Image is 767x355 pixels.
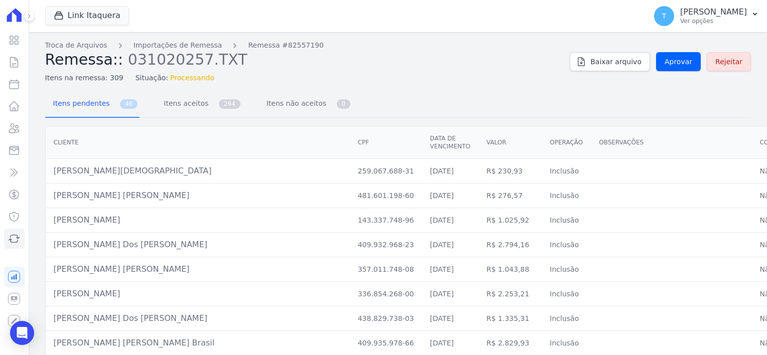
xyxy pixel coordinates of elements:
[542,159,591,184] td: Inclusão
[680,17,747,25] p: Ver opções
[422,282,478,306] td: [DATE]
[422,257,478,282] td: [DATE]
[422,184,478,208] td: [DATE]
[158,93,210,113] span: Itens aceitos
[478,233,542,257] td: R$ 2.794,16
[542,257,591,282] td: Inclusão
[542,233,591,257] td: Inclusão
[478,306,542,331] td: R$ 1.335,31
[350,208,422,233] td: 143.337.748-96
[120,99,138,109] span: 46
[422,208,478,233] td: [DATE]
[542,282,591,306] td: Inclusão
[128,50,247,68] span: 031020257.TXT
[662,13,667,20] span: T
[478,257,542,282] td: R$ 1.043,88
[422,126,478,159] th: Data de vencimento
[478,184,542,208] td: R$ 276,57
[46,233,350,257] td: [PERSON_NAME] Dos [PERSON_NAME]
[478,208,542,233] td: R$ 1.025,92
[350,257,422,282] td: 357.011.748-08
[570,52,650,71] a: Baixar arquivo
[422,233,478,257] td: [DATE]
[680,7,747,17] p: [PERSON_NAME]
[591,126,751,159] th: Observações
[219,99,240,109] span: 264
[350,233,422,257] td: 409.932.968-23
[337,99,351,109] span: 0
[45,91,353,118] nav: Tab selector
[10,321,34,345] div: Open Intercom Messenger
[46,126,350,159] th: Cliente
[350,159,422,184] td: 259.067.688-31
[542,184,591,208] td: Inclusão
[45,40,562,51] nav: Breadcrumb
[46,208,350,233] td: [PERSON_NAME]
[478,126,542,159] th: Valor
[350,282,422,306] td: 336.854.268-00
[156,91,242,118] a: Itens aceitos 264
[542,208,591,233] td: Inclusão
[715,57,742,67] span: Rejeitar
[46,282,350,306] td: [PERSON_NAME]
[134,40,222,51] a: Importações de Remessa
[46,184,350,208] td: [PERSON_NAME] [PERSON_NAME]
[707,52,751,71] a: Rejeitar
[46,257,350,282] td: [PERSON_NAME] [PERSON_NAME]
[422,306,478,331] td: [DATE]
[45,91,140,118] a: Itens pendentes 46
[590,57,642,67] span: Baixar arquivo
[350,126,422,159] th: CPF
[45,6,129,25] button: Link Itaquera
[665,57,692,67] span: Aprovar
[656,52,701,71] a: Aprovar
[248,40,324,51] a: Remessa #82557190
[261,93,328,113] span: Itens não aceitos
[542,126,591,159] th: Operação
[170,73,214,83] span: Processando
[46,306,350,331] td: [PERSON_NAME] Dos [PERSON_NAME]
[47,93,112,113] span: Itens pendentes
[542,306,591,331] td: Inclusão
[136,73,168,83] span: Situação:
[478,282,542,306] td: R$ 2.253,21
[259,91,353,118] a: Itens não aceitos 0
[46,159,350,184] td: [PERSON_NAME][DEMOGRAPHIC_DATA]
[350,184,422,208] td: 481.601.198-60
[422,159,478,184] td: [DATE]
[350,306,422,331] td: 438.829.738-03
[45,73,123,83] span: Itens na remessa: 309
[646,2,767,30] button: T [PERSON_NAME] Ver opções
[45,51,123,68] span: Remessa::
[45,40,107,51] a: Troca de Arquivos
[478,159,542,184] td: R$ 230,93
